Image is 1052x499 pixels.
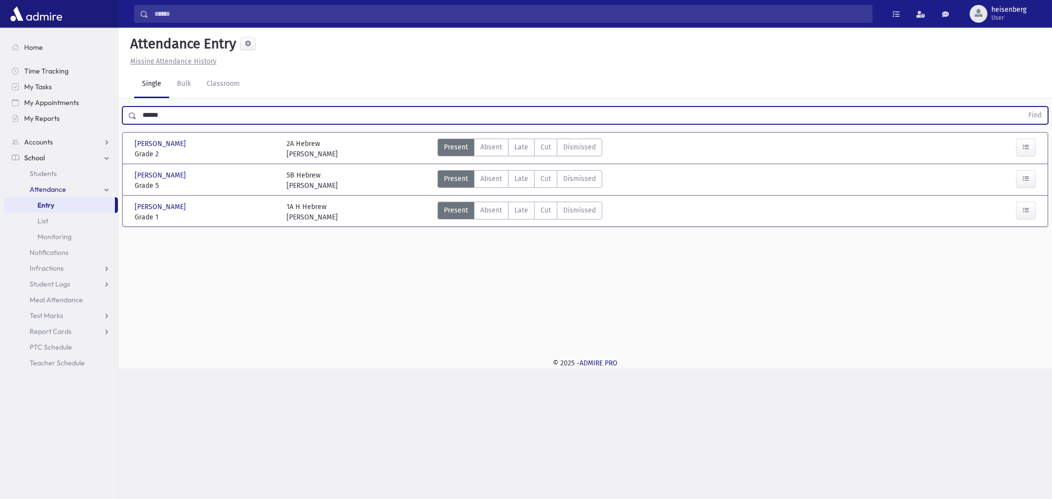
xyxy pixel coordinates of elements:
a: My Appointments [4,95,118,110]
span: Time Tracking [24,67,69,75]
span: heisenberg [991,6,1026,14]
span: Present [444,142,468,152]
a: Report Cards [4,323,118,339]
span: Report Cards [30,327,72,336]
span: Monitoring [37,232,72,241]
span: School [24,153,45,162]
span: Accounts [24,138,53,146]
span: Attendance [30,185,66,194]
span: List [37,216,48,225]
div: AttTypes [437,170,602,191]
span: Cut [541,205,551,215]
a: Test Marks [4,308,118,323]
span: [PERSON_NAME] [135,202,188,212]
a: PTC Schedule [4,339,118,355]
span: Cut [541,142,551,152]
span: Grade 1 [135,212,277,222]
a: Student Logs [4,276,118,292]
span: Absent [480,205,502,215]
div: 2A Hebrew [PERSON_NAME] [287,139,338,159]
button: Find [1022,107,1048,124]
a: Missing Attendance History [126,57,217,66]
a: Accounts [4,134,118,150]
span: Cut [541,174,551,184]
span: [PERSON_NAME] [135,170,188,180]
span: Test Marks [30,311,63,320]
a: ADMIRE PRO [580,359,617,367]
a: Time Tracking [4,63,118,79]
a: Notifications [4,245,118,260]
a: Meal Attendance [4,292,118,308]
span: Grade 2 [135,149,277,159]
span: Dismissed [563,142,596,152]
span: Dismissed [563,174,596,184]
div: AttTypes [437,139,602,159]
span: Absent [480,174,502,184]
a: Students [4,166,118,181]
span: Notifications [30,248,69,257]
span: My Tasks [24,82,52,91]
span: Late [514,205,528,215]
a: Classroom [199,71,248,98]
a: My Reports [4,110,118,126]
span: Present [444,174,468,184]
span: Teacher Schedule [30,358,85,367]
a: Entry [4,197,115,213]
u: Missing Attendance History [130,57,217,66]
a: School [4,150,118,166]
span: My Appointments [24,98,79,107]
a: Single [134,71,169,98]
span: User [991,14,1026,22]
input: Search [148,5,872,23]
span: PTC Schedule [30,343,72,352]
a: Bulk [169,71,199,98]
span: Grade 5 [135,180,277,191]
a: Home [4,39,118,55]
div: © 2025 - [134,358,1036,368]
span: Absent [480,142,502,152]
img: AdmirePro [8,4,65,24]
span: [PERSON_NAME] [135,139,188,149]
span: Students [30,169,57,178]
a: Infractions [4,260,118,276]
div: AttTypes [437,202,602,222]
span: Student Logs [30,280,70,288]
span: Dismissed [563,205,596,215]
a: My Tasks [4,79,118,95]
span: Meal Attendance [30,295,83,304]
div: 5B Hebrew [PERSON_NAME] [287,170,338,191]
span: Late [514,142,528,152]
a: Teacher Schedule [4,355,118,371]
a: Attendance [4,181,118,197]
span: Entry [37,201,54,210]
span: My Reports [24,114,60,123]
div: 1A H Hebrew [PERSON_NAME] [287,202,338,222]
a: Monitoring [4,229,118,245]
span: Present [444,205,468,215]
h5: Attendance Entry [126,36,236,52]
span: Home [24,43,43,52]
span: Infractions [30,264,64,273]
a: List [4,213,118,229]
span: Late [514,174,528,184]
